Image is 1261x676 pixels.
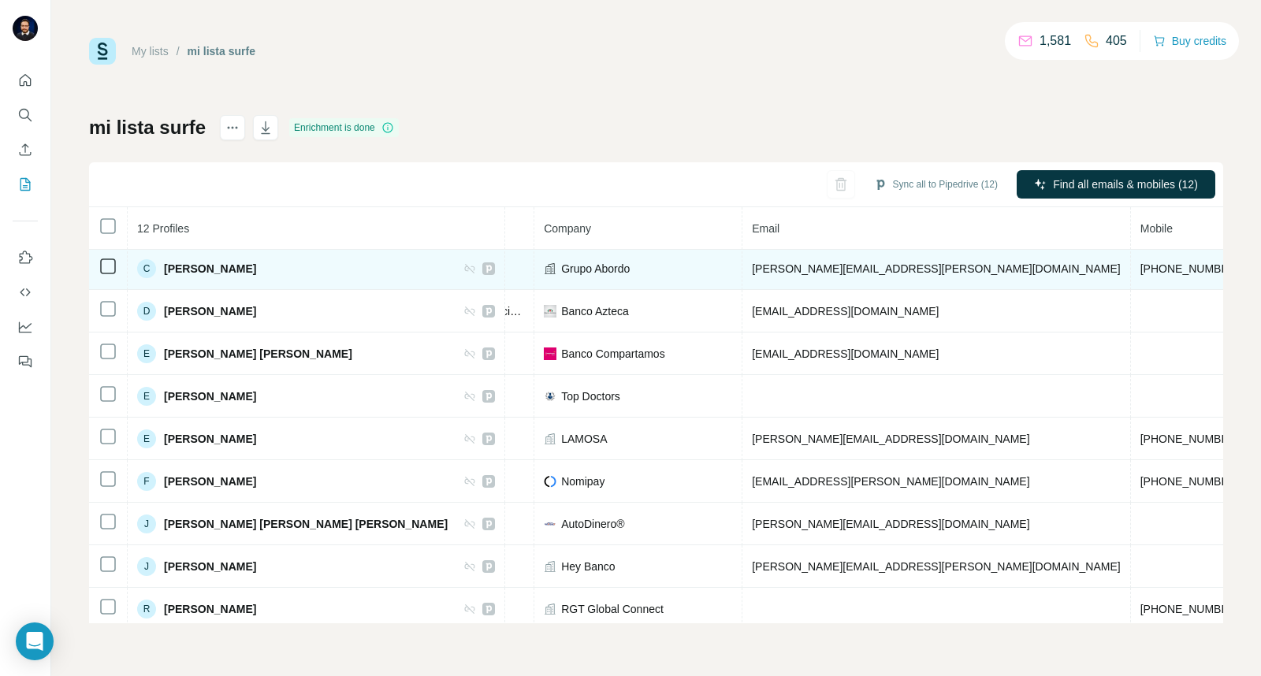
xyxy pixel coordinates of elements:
p: 1,581 [1040,32,1071,50]
span: Company [544,222,591,235]
span: [EMAIL_ADDRESS][DOMAIN_NAME] [752,305,939,318]
button: Enrich CSV [13,136,38,164]
span: [PHONE_NUMBER] [1140,262,1240,275]
li: / [177,43,180,59]
span: [PERSON_NAME][EMAIL_ADDRESS][DOMAIN_NAME] [752,433,1029,445]
span: [PERSON_NAME] [164,601,256,617]
span: Banco Compartamos [561,346,665,362]
img: Avatar [13,16,38,41]
div: Open Intercom Messenger [16,622,54,660]
span: Nomipay [561,474,604,489]
span: LAMOSA [561,431,607,447]
span: [PHONE_NUMBER] [1140,603,1240,615]
button: Search [13,101,38,129]
button: Use Surfe API [13,278,38,306]
span: Grupo Abordo [561,261,630,277]
span: [PERSON_NAME][EMAIL_ADDRESS][PERSON_NAME][DOMAIN_NAME] [752,560,1121,573]
span: [PERSON_NAME] [PERSON_NAME] [164,346,352,362]
div: C [137,259,156,278]
span: [EMAIL_ADDRESS][DOMAIN_NAME] [752,347,939,360]
img: Surfe Logo [89,38,116,65]
a: My lists [132,45,169,58]
span: [PERSON_NAME][EMAIL_ADDRESS][DOMAIN_NAME] [752,518,1029,530]
h1: mi lista surfe [89,115,206,140]
span: 12 Profiles [137,222,189,235]
span: [PERSON_NAME] [164,388,256,404]
span: [PERSON_NAME] [164,559,256,574]
button: Sync all to Pipedrive (12) [863,173,1009,196]
button: Use Surfe on LinkedIn [13,243,38,272]
span: [PERSON_NAME] [164,261,256,277]
span: Mobile [1140,222,1173,235]
span: [PERSON_NAME] [164,431,256,447]
span: Hey Banco [561,559,615,574]
div: J [137,514,156,533]
span: [PERSON_NAME] [164,303,256,319]
span: [PHONE_NUMBER] [1140,475,1240,488]
div: D [137,302,156,321]
button: actions [220,115,245,140]
img: company-logo [544,390,556,403]
span: AutoDinero® [561,516,624,532]
button: Buy credits [1153,30,1226,52]
span: [PHONE_NUMBER] [1140,433,1240,445]
span: [PERSON_NAME] [164,474,256,489]
div: E [137,387,156,406]
img: company-logo [544,518,556,530]
button: Feedback [13,347,38,376]
div: F [137,472,156,491]
button: Dashboard [13,313,38,341]
div: E [137,429,156,448]
div: J [137,557,156,576]
span: [EMAIL_ADDRESS][PERSON_NAME][DOMAIN_NAME] [752,475,1029,488]
p: 405 [1106,32,1127,50]
button: Find all emails & mobiles (12) [1017,170,1215,199]
span: RGT Global Connect [561,601,664,617]
span: [PERSON_NAME][EMAIL_ADDRESS][PERSON_NAME][DOMAIN_NAME] [752,262,1121,275]
span: Banco Azteca [561,303,629,319]
img: company-logo [544,475,556,488]
span: [PERSON_NAME] [PERSON_NAME] [PERSON_NAME] [164,516,448,532]
div: Enrichment is done [289,118,399,137]
div: mi lista surfe [188,43,255,59]
div: E [137,344,156,363]
div: R [137,600,156,618]
span: Email [752,222,779,235]
span: Top Doctors [561,388,620,404]
span: Find all emails & mobiles (12) [1053,176,1198,192]
img: company-logo [544,305,556,318]
img: company-logo [544,347,556,360]
button: My lists [13,170,38,199]
button: Quick start [13,66,38,95]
